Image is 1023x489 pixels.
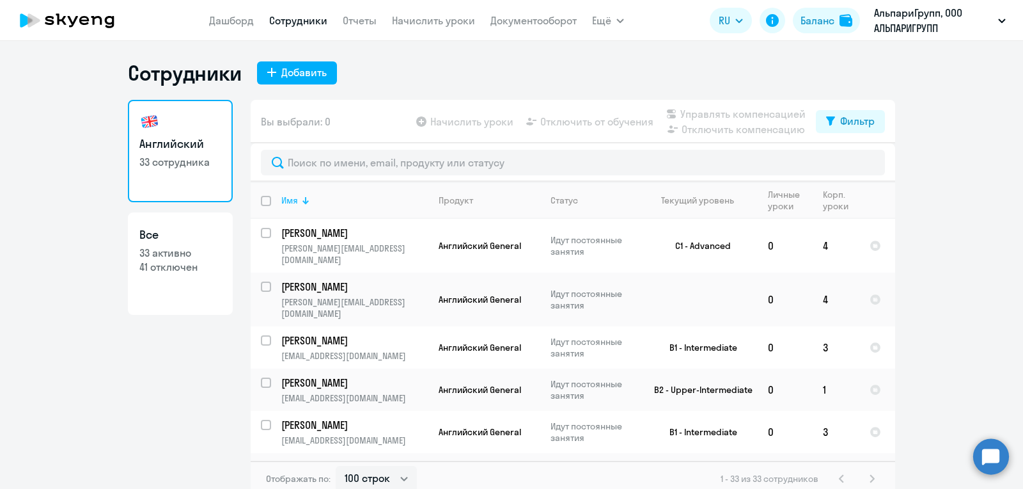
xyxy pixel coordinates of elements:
[439,426,521,438] span: Английский General
[139,136,221,152] h3: Английский
[281,460,426,474] p: [PERSON_NAME]
[392,14,475,27] a: Начислить уроки
[439,342,521,353] span: Английский General
[281,226,426,240] p: [PERSON_NAME]
[439,240,521,252] span: Английский General
[813,411,859,453] td: 3
[281,333,428,348] a: [PERSON_NAME]
[551,421,638,444] p: Идут постоянные занятия
[592,8,624,33] button: Ещё
[816,110,885,133] button: Фильтр
[281,418,426,432] p: [PERSON_NAME]
[813,369,859,411] td: 1
[551,195,638,206] div: Статус
[281,460,428,474] a: [PERSON_NAME]
[139,155,221,169] p: 33 сотрудника
[281,65,327,80] div: Добавить
[439,195,473,206] div: Продукт
[868,5,1012,36] button: АльпариГрупп, ООО АЛЬПАРИГРУПП
[139,111,160,132] img: english
[813,273,859,326] td: 4
[758,369,813,411] td: 0
[139,227,221,243] h3: Все
[813,219,859,273] td: 4
[823,189,859,212] div: Корп. уроки
[128,212,233,315] a: Все33 активно41 отключен
[281,376,426,390] p: [PERSON_NAME]
[721,473,818,485] span: 1 - 33 из 33 сотрудников
[139,246,221,260] p: 33 активно
[768,189,800,212] div: Личные уроки
[128,60,242,86] h1: Сотрудники
[261,114,331,129] span: Вы выбрали: 0
[661,195,734,206] div: Текущий уровень
[281,418,428,432] a: [PERSON_NAME]
[813,326,859,369] td: 3
[551,336,638,359] p: Идут постоянные занятия
[551,195,578,206] div: Статус
[592,13,611,28] span: Ещё
[269,14,327,27] a: Сотрудники
[281,376,428,390] a: [PERSON_NAME]
[839,14,852,27] img: balance
[281,392,428,404] p: [EMAIL_ADDRESS][DOMAIN_NAME]
[281,243,428,266] p: [PERSON_NAME][EMAIL_ADDRESS][DOMAIN_NAME]
[551,288,638,311] p: Идут постоянные занятия
[639,219,758,273] td: C1 - Advanced
[840,113,875,129] div: Фильтр
[758,273,813,326] td: 0
[768,189,812,212] div: Личные уроки
[261,150,885,175] input: Поиск по имени, email, продукту или статусу
[793,8,860,33] button: Балансbalance
[281,296,428,319] p: [PERSON_NAME][EMAIL_ADDRESS][DOMAIN_NAME]
[439,294,521,305] span: Английский General
[758,219,813,273] td: 0
[874,5,993,36] p: АльпариГрупп, ООО АЛЬПАРИГРУПП
[639,326,758,369] td: B1 - Intermediate
[281,226,428,240] a: [PERSON_NAME]
[128,100,233,202] a: Английский33 сотрудника
[281,435,428,446] p: [EMAIL_ADDRESS][DOMAIN_NAME]
[639,369,758,411] td: B2 - Upper-Intermediate
[281,195,298,206] div: Имя
[758,326,813,369] td: 0
[257,61,337,84] button: Добавить
[490,14,577,27] a: Документооборот
[800,13,834,28] div: Баланс
[139,260,221,274] p: 41 отключен
[343,14,377,27] a: Отчеты
[551,378,638,401] p: Идут постоянные занятия
[281,280,426,294] p: [PERSON_NAME]
[266,473,331,485] span: Отображать по:
[281,280,428,294] a: [PERSON_NAME]
[209,14,254,27] a: Дашборд
[439,384,521,396] span: Английский General
[639,411,758,453] td: B1 - Intermediate
[281,333,426,348] p: [PERSON_NAME]
[823,189,848,212] div: Корп. уроки
[649,195,757,206] div: Текущий уровень
[758,411,813,453] td: 0
[439,195,540,206] div: Продукт
[281,195,428,206] div: Имя
[710,8,752,33] button: RU
[719,13,730,28] span: RU
[551,234,638,257] p: Идут постоянные занятия
[281,350,428,362] p: [EMAIL_ADDRESS][DOMAIN_NAME]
